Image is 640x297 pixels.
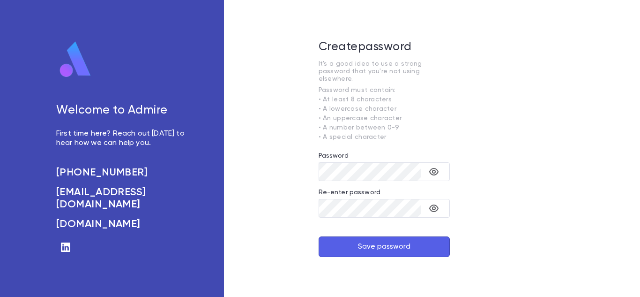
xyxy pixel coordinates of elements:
[319,152,349,160] label: Password
[56,104,186,118] h5: Welcome to Admire
[319,105,450,113] p: • A lowercase character
[319,86,450,94] p: Password must contain:
[319,124,450,131] p: • A number between 0-9
[424,199,443,218] button: toggle password visibility
[56,186,186,211] a: [EMAIL_ADDRESS][DOMAIN_NAME]
[56,218,186,230] a: [DOMAIN_NAME]
[319,236,450,257] button: Save password
[319,133,450,141] p: • A special character
[319,60,450,83] p: It's a good idea to use a strong password that you're not using elsewhere.
[56,129,186,148] p: First time here? Reach out [DATE] to hear how we can help you.
[56,167,186,179] a: [PHONE_NUMBER]
[319,114,450,122] p: • An uppercase character
[319,40,450,54] h5: Create password
[319,189,380,196] label: Re-enter password
[319,96,450,103] p: • At least 8 characters
[424,162,443,181] button: toggle password visibility
[56,41,95,78] img: logo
